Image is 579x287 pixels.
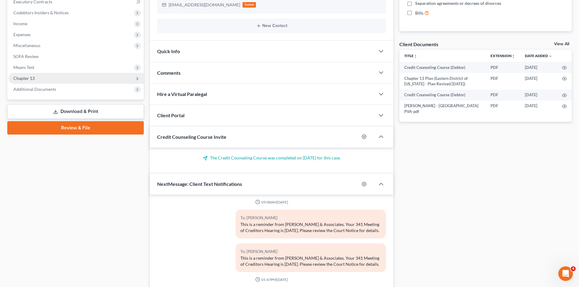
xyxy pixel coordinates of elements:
[240,214,381,221] div: To: [PERSON_NAME]
[13,65,34,70] span: Means Test
[157,134,226,140] span: Credit Counseling Course Invite
[240,255,381,267] div: This is a reminder from [PERSON_NAME] & Associates. Your 341 Meeting of Creditors Hearing is [DAT...
[571,266,576,271] span: 4
[13,76,35,81] span: Chapter 13
[7,104,144,119] a: Download & Print
[13,54,39,59] span: SOFA Review
[399,73,486,90] td: Chapter 13 Plan (Eastern District of [US_STATE] - Plan Revised [DATE])
[13,10,69,15] span: Codebtors Insiders & Notices
[157,70,181,76] span: Comments
[157,48,180,54] span: Quick Info
[525,53,552,58] a: Date Added expand_more
[13,32,31,37] span: Expenses
[399,90,486,101] td: Credit Counseling Course (Debtor)
[486,101,520,117] td: PDF
[415,10,423,16] span: Bills
[486,62,520,73] td: PDF
[554,42,569,46] a: View All
[549,54,552,58] i: expand_more
[157,277,386,282] div: 01:47PM[DATE]
[157,181,242,187] span: NextMessage: Client Text Notifications
[7,121,144,135] a: Review & File
[240,248,381,255] div: To: [PERSON_NAME]
[486,73,520,90] td: PDF
[399,101,486,117] td: [PERSON_NAME] - [GEOGRAPHIC_DATA] PVA-pdf
[13,43,40,48] span: Miscellaneous
[13,21,27,26] span: Income
[9,51,144,62] a: SOFA Review
[399,41,438,47] div: Client Documents
[162,23,381,28] button: New Contact
[157,112,184,118] span: Client Portal
[520,73,557,90] td: [DATE]
[520,62,557,73] td: [DATE]
[240,221,381,234] div: This is a reminder from [PERSON_NAME] & Associates. Your 341 Meeting of Creditors Hearing is [DAT...
[157,200,386,205] div: 09:08AM[DATE]
[415,0,501,6] span: Separation agreements or decrees of divorces
[520,90,557,101] td: [DATE]
[520,101,557,117] td: [DATE]
[157,91,207,97] span: Hire a Virtual Paralegal
[414,54,417,58] i: unfold_more
[399,62,486,73] td: Credit Counseling Course (Debtor)
[512,54,515,58] i: unfold_more
[169,2,240,8] div: [EMAIL_ADDRESS][DOMAIN_NAME]
[491,53,515,58] a: Extensionunfold_more
[13,87,56,92] span: Additional Documents
[558,266,573,281] iframe: Intercom live chat
[486,90,520,101] td: PDF
[157,155,386,161] p: The Credit Counseling Course was completed on [DATE] for this case.
[404,53,417,58] a: Titleunfold_more
[243,2,256,8] div: home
